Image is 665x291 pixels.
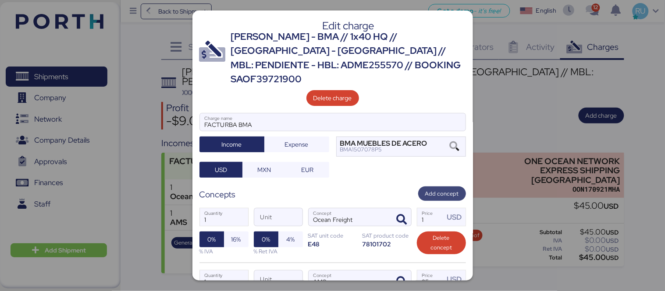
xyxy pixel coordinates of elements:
[308,231,357,240] div: SAT unit code
[417,270,445,288] input: Price
[262,234,270,245] span: 0%
[207,234,216,245] span: 0%
[199,162,243,178] button: USD
[200,208,248,226] input: Quantity
[424,233,459,252] span: Delete concept
[363,231,412,240] div: SAT product code
[309,270,390,288] input: Concept
[340,140,427,147] div: BMA MUEBLES DE ACERO
[257,165,271,175] span: MXN
[231,234,241,245] span: 16%
[309,208,390,226] input: Concept
[301,165,313,175] span: EUR
[222,139,242,150] span: Income
[224,231,249,247] button: 16%
[200,270,248,288] input: Quantity
[308,240,357,248] div: E48
[393,273,411,291] button: ConceptConcept
[417,231,466,254] button: Delete concept
[242,162,286,178] button: MXN
[393,210,411,229] button: ConceptConcept
[199,247,249,256] div: % IVA
[313,93,352,103] span: Delete charge
[286,162,329,178] button: EUR
[418,186,466,201] button: Add concept
[447,274,465,285] div: USD
[363,240,412,248] div: 78101702
[278,231,303,247] button: 4%
[199,188,236,201] div: Concepts
[215,165,227,175] span: USD
[447,212,465,223] div: USD
[340,147,427,153] div: BMA1507078P5
[199,231,224,247] button: 0%
[254,231,278,247] button: 0%
[254,247,303,256] div: % Ret IVA
[199,137,264,152] button: Income
[286,234,295,245] span: 4%
[425,189,459,199] span: Add concept
[200,113,466,131] input: Charge name
[231,30,466,87] div: [PERSON_NAME] - BMA // 1x40 HQ // [GEOGRAPHIC_DATA] - [GEOGRAPHIC_DATA] // MBL: PENDIENTE - HBL: ...
[264,137,329,152] button: Expense
[254,208,302,226] input: Unit
[254,270,302,288] input: Unit
[306,90,359,106] button: Delete charge
[417,208,445,226] input: Price
[285,139,309,150] span: Expense
[231,22,466,30] div: Edit charge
